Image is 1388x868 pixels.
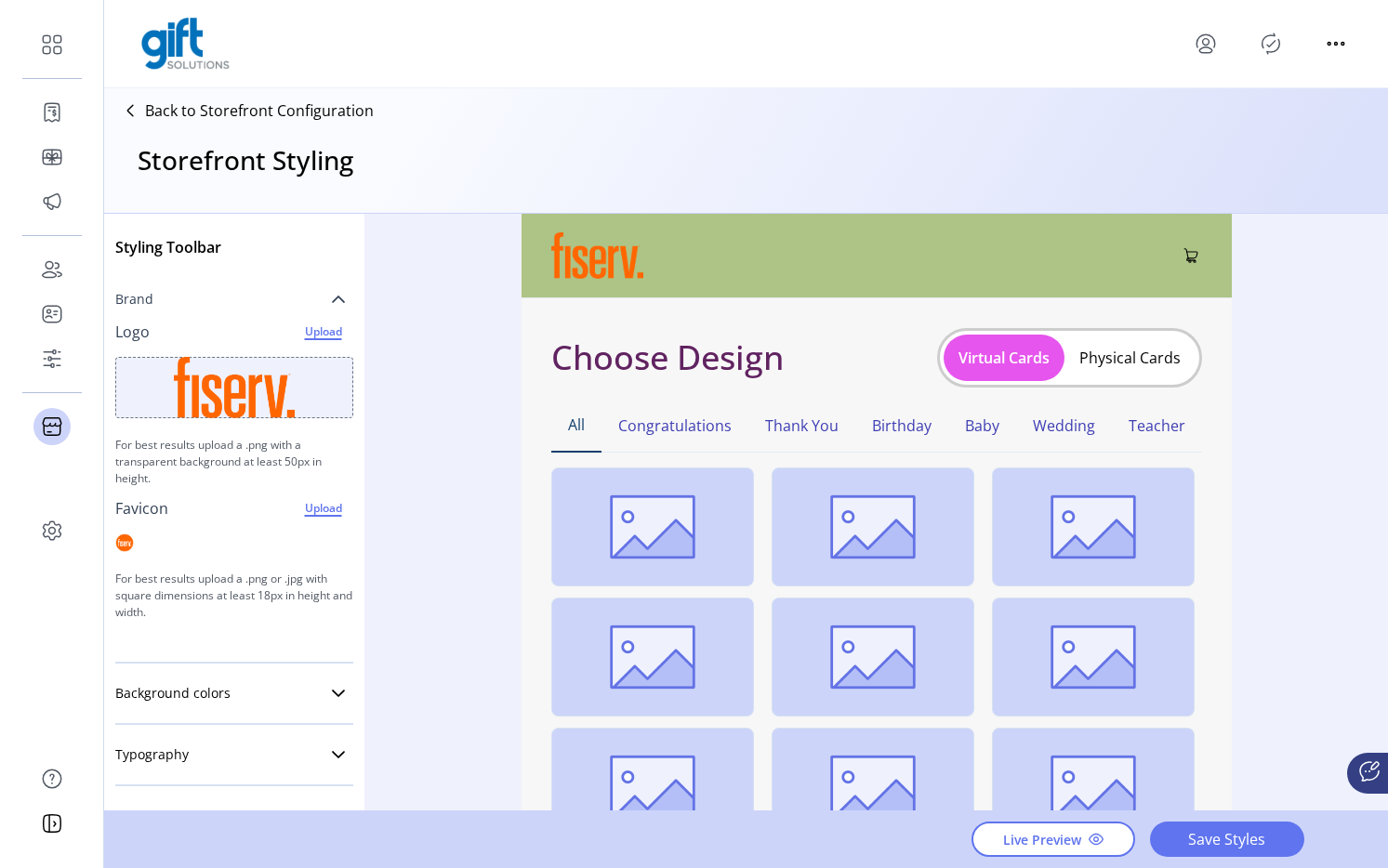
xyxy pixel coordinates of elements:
[115,748,189,761] span: Typography
[115,321,150,343] p: Logo
[115,687,231,700] span: Background colors
[1064,343,1196,373] button: Physical Cards
[145,99,374,122] p: Back to Storefront Configuration
[115,236,353,258] p: Styling Toolbar
[115,797,353,835] a: Primary Button
[1003,830,1081,849] span: Live Preview
[115,675,353,712] a: Background colors
[944,335,1064,381] button: Virtual Cards
[972,822,1135,857] button: Live Preview
[1112,399,1202,453] button: Teacher
[296,497,350,519] span: Upload
[601,399,748,453] button: Congratulations
[1191,29,1221,59] button: menu
[1256,29,1286,59] button: Publisher Panel
[1174,828,1280,850] span: Save Styles
[115,293,153,306] span: Brand
[115,736,353,773] a: Typography
[138,140,353,179] h3: Storefront Styling
[115,563,353,628] p: For best results upload a .png or .jpg with square dimensions at least 18px in height and width.
[1150,822,1304,857] button: Save Styles
[948,399,1016,453] button: Baby
[296,321,350,343] span: Upload
[141,18,230,70] img: logo
[748,399,855,453] button: Thank You
[551,399,601,453] button: All
[115,497,168,519] p: Favicon
[1321,29,1351,59] button: menu
[551,333,784,383] h1: Choose Design
[115,318,353,651] div: Brand
[115,281,353,318] a: Brand
[1016,399,1112,453] button: Wedding
[115,809,209,822] span: Primary Button
[855,399,948,453] button: Birthday
[115,429,353,494] p: For best results upload a .png with a transparent background at least 50px in height.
